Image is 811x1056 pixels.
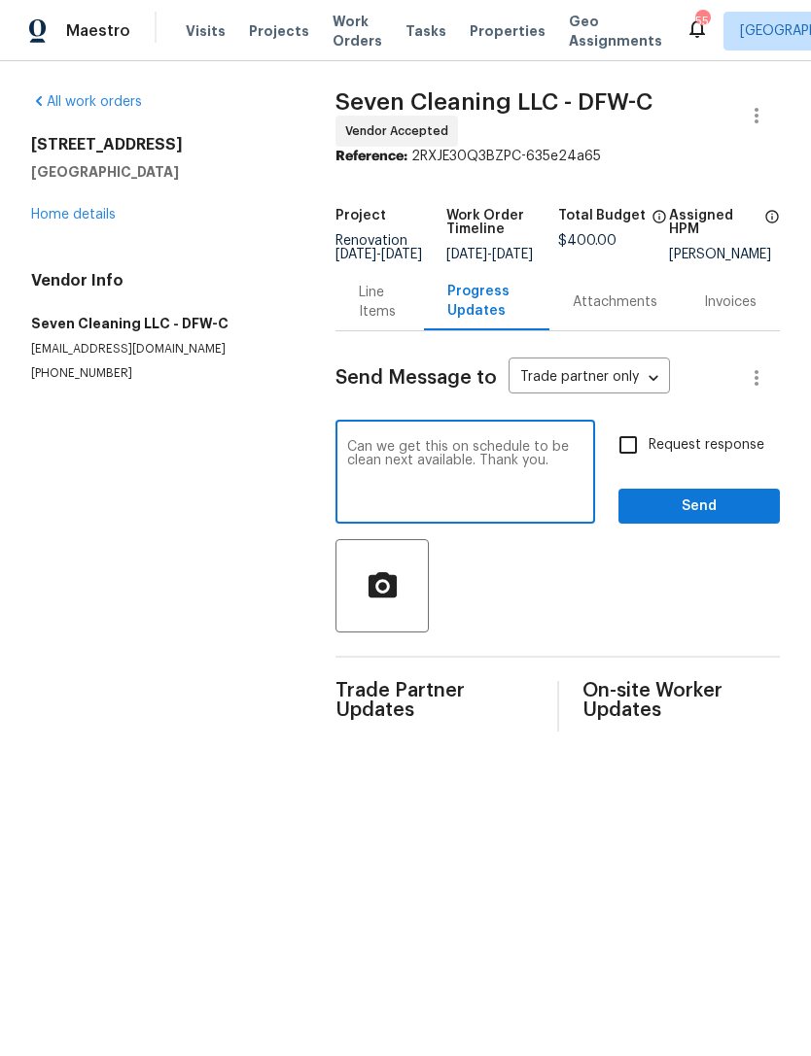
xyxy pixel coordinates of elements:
span: [DATE] [381,248,422,261]
span: $400.00 [558,234,617,248]
span: Visits [186,21,226,41]
div: 2RXJE30Q3BZPC-635e24a65 [335,147,780,166]
div: [PERSON_NAME] [669,248,780,261]
p: [EMAIL_ADDRESS][DOMAIN_NAME] [31,341,289,358]
span: Tasks [405,24,446,38]
a: Home details [31,208,116,221]
h5: Work Order Timeline [446,209,557,236]
h4: Vendor Info [31,271,289,290]
p: [PHONE_NUMBER] [31,365,289,382]
a: All work orders [31,95,142,109]
div: Trade partner only [509,362,670,394]
span: Request response [649,435,764,456]
span: - [335,248,422,261]
span: Maestro [66,21,130,41]
span: Send Message to [335,368,497,388]
div: Progress Updates [447,282,526,321]
span: Projects [249,21,309,41]
button: Send [618,489,780,525]
span: The total cost of line items that have been proposed by Opendoor. This sum includes line items th... [652,209,667,234]
span: - [446,248,533,261]
textarea: Can we get this on schedule to be clean next available. Thank you. [347,440,583,508]
div: Line Items [359,283,401,322]
span: [DATE] [492,248,533,261]
span: Seven Cleaning LLC - DFW-C [335,90,652,114]
span: Work Orders [333,12,382,51]
span: Renovation [335,234,422,261]
b: Reference: [335,150,407,163]
div: 55 [695,12,709,31]
h5: [GEOGRAPHIC_DATA] [31,162,289,182]
span: Vendor Accepted [345,121,456,141]
h2: [STREET_ADDRESS] [31,135,289,154]
span: Send [634,494,764,519]
h5: Total Budget [558,209,646,222]
div: Invoices [704,292,757,312]
span: [DATE] [335,248,376,261]
span: Geo Assignments [569,12,662,51]
h5: Assigned HPM [669,209,758,236]
span: Trade Partner Updates [335,681,533,720]
h5: Project [335,209,386,222]
span: [DATE] [446,248,487,261]
div: Attachments [573,292,657,312]
span: On-site Worker Updates [582,681,780,720]
span: Properties [470,21,546,41]
h5: Seven Cleaning LLC - DFW-C [31,314,289,333]
span: The hpm assigned to this work order. [764,209,780,248]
